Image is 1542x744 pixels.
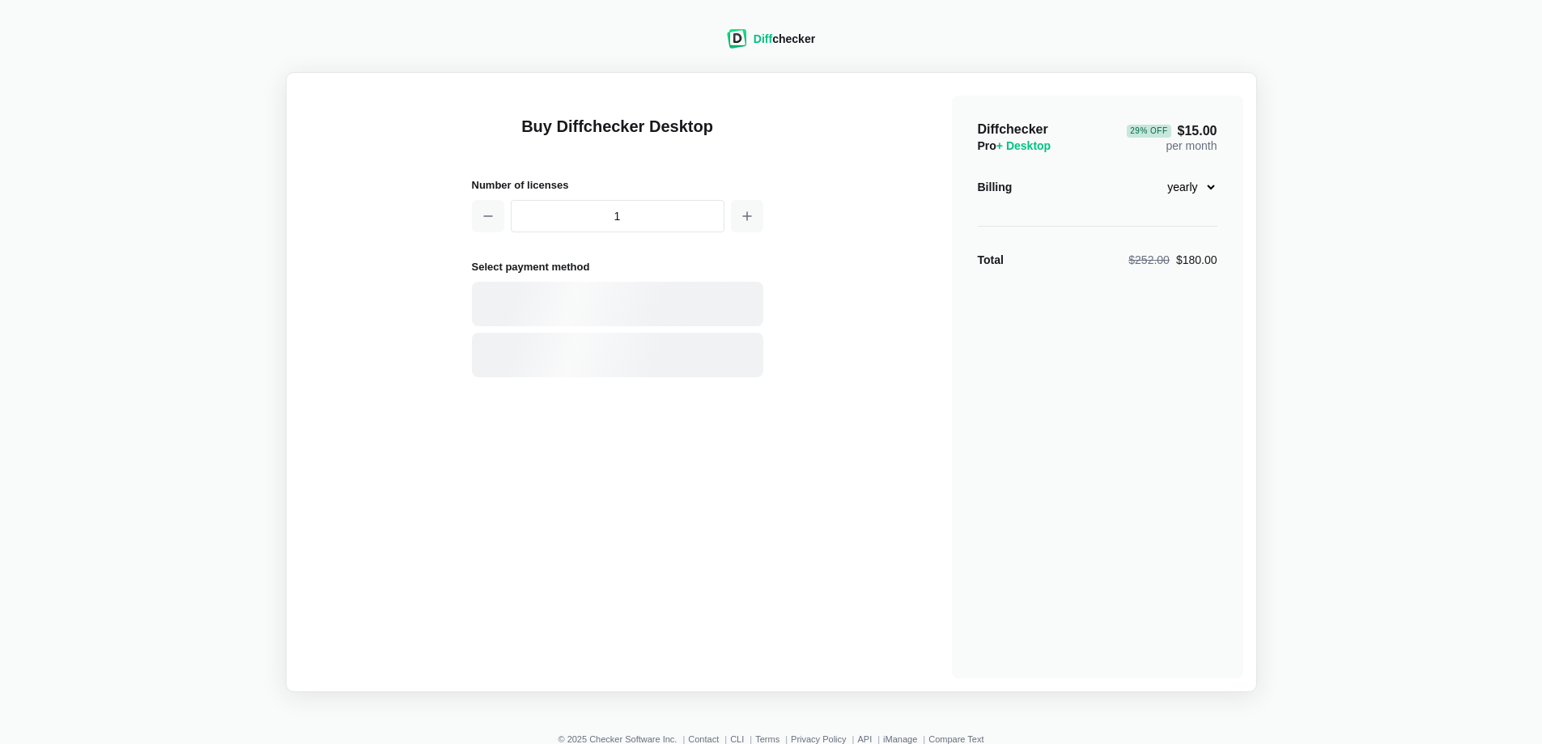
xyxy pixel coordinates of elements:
[1127,121,1217,154] div: per month
[978,122,1048,136] span: Diffchecker
[791,734,846,744] a: Privacy Policy
[1128,253,1170,266] span: $252.00
[730,734,744,744] a: CLI
[472,258,763,275] h2: Select payment method
[1127,125,1217,138] span: $15.00
[754,32,772,45] span: Diff
[472,176,763,193] h2: Number of licenses
[883,734,917,744] a: iManage
[996,139,1051,152] span: + Desktop
[857,734,872,744] a: API
[978,253,1004,266] strong: Total
[928,734,983,744] a: Compare Text
[1128,252,1217,268] div: $180.00
[688,734,719,744] a: Contact
[978,179,1013,195] div: Billing
[1127,125,1170,138] div: 29 % Off
[558,734,688,744] li: © 2025 Checker Software Inc.
[727,29,747,49] img: Diffchecker logo
[472,115,763,157] h1: Buy Diffchecker Desktop
[727,38,815,51] a: Diffchecker logoDiffchecker
[755,734,779,744] a: Terms
[978,139,1051,152] span: Pro
[754,31,815,47] div: checker
[511,200,724,232] input: 1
